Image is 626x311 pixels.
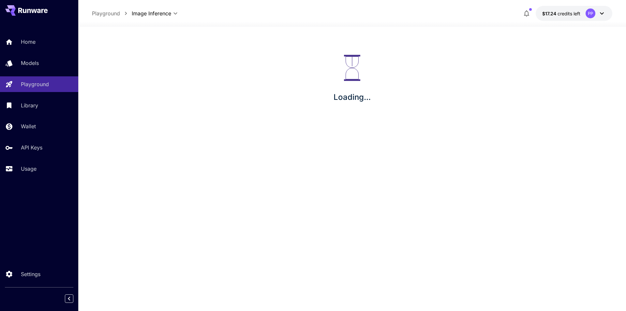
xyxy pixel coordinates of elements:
p: Home [21,38,36,46]
span: Image Inference [132,9,171,17]
span: credits left [558,11,580,16]
p: Library [21,101,38,109]
p: Playground [21,80,49,88]
div: PP [586,8,595,18]
p: Wallet [21,122,36,130]
a: Playground [92,9,120,17]
div: Collapse sidebar [70,293,78,304]
p: API Keys [21,144,42,151]
p: Loading... [334,91,371,103]
button: $17.24047PP [536,6,612,21]
button: Collapse sidebar [65,294,73,303]
p: Usage [21,165,37,173]
nav: breadcrumb [92,9,132,17]
span: $17.24 [542,11,558,16]
div: $17.24047 [542,10,580,17]
p: Settings [21,270,40,278]
p: Models [21,59,39,67]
